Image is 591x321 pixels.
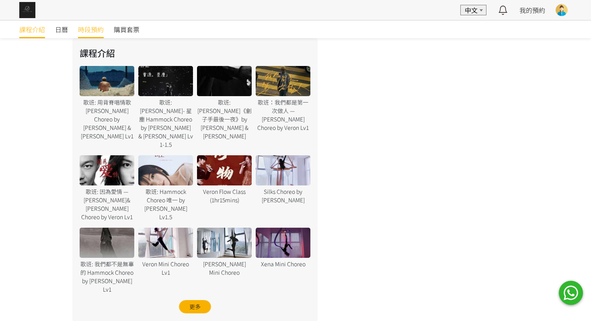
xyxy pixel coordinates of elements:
[256,98,310,132] div: 歌班：我們都是第一次做人 — [PERSON_NAME] Choreo by Veron Lv1
[256,260,310,268] div: Xena Mini Choreo
[80,260,134,294] div: 歌班: 我們都不是無辜的 Hammock Choreo by [PERSON_NAME] Lv1
[55,25,68,34] span: 日曆
[114,21,140,38] a: 購買套票
[519,5,545,15] a: 我的預約
[256,187,310,204] div: Silks Choreo by [PERSON_NAME]
[197,260,252,277] div: [PERSON_NAME] Mini Choreo
[78,25,104,34] span: 時段預約
[138,187,193,221] div: 歌班: Hammock Choreo 唯一 by [PERSON_NAME] Lv1.5
[197,187,252,204] div: Veron Flow Class (1hr15mins)
[114,25,140,34] span: 購買套票
[197,98,252,140] div: 歌班: [PERSON_NAME]《劊子手最後一夜》by [PERSON_NAME] & [PERSON_NAME]
[80,187,134,221] div: 歌班: 因為愛情 — [PERSON_NAME]&[PERSON_NAME] Choreo by Veron Lv1
[80,98,134,140] div: 歌班: 用背脊唱情歌 [PERSON_NAME] Choreo by [PERSON_NAME] & [PERSON_NAME] Lv1
[179,300,211,313] div: 更多
[138,98,193,149] div: 歌班: [PERSON_NAME]- 星塵 Hammock Choreo by [PERSON_NAME] & [PERSON_NAME] Lv 1-1.5
[19,2,35,18] img: img_61c0148bb0266
[138,260,193,277] div: Veron Mini Choreo Lv1
[78,21,104,38] a: 時段預約
[19,21,45,38] a: 課程介紹
[80,46,310,60] h2: 課程介紹
[19,25,45,34] span: 課程介紹
[55,21,68,38] a: 日曆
